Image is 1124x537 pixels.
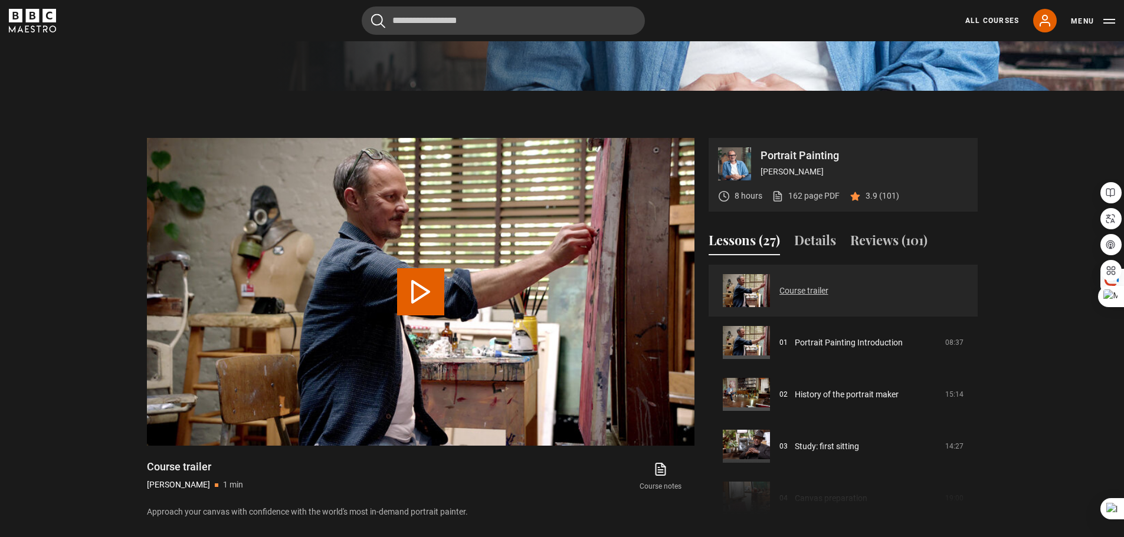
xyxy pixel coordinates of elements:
[761,150,968,161] p: Portrait Painting
[795,440,859,453] a: Study: first sitting
[795,337,903,349] a: Portrait Painting Introduction
[147,138,694,446] video-js: Video Player
[627,460,694,494] a: Course notes
[371,14,385,28] button: Submit the search query
[223,479,243,491] p: 1 min
[9,9,56,32] svg: BBC Maestro
[362,6,645,35] input: Search
[779,285,828,297] a: Course trailer
[147,479,210,491] p: [PERSON_NAME]
[794,230,836,255] button: Details
[761,166,968,178] p: [PERSON_NAME]
[965,15,1019,26] a: All Courses
[772,190,840,202] a: 162 page PDF
[795,388,899,401] a: History of the portrait maker
[709,230,780,255] button: Lessons (27)
[735,190,762,202] p: 8 hours
[1071,15,1115,27] button: Toggle navigation
[147,506,694,518] p: Approach your canvas with confidence with the world's most in-demand portrait painter.
[866,190,899,202] p: 3.9 (101)
[850,230,928,255] button: Reviews (101)
[147,460,243,474] h1: Course trailer
[397,268,444,315] button: Play Video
